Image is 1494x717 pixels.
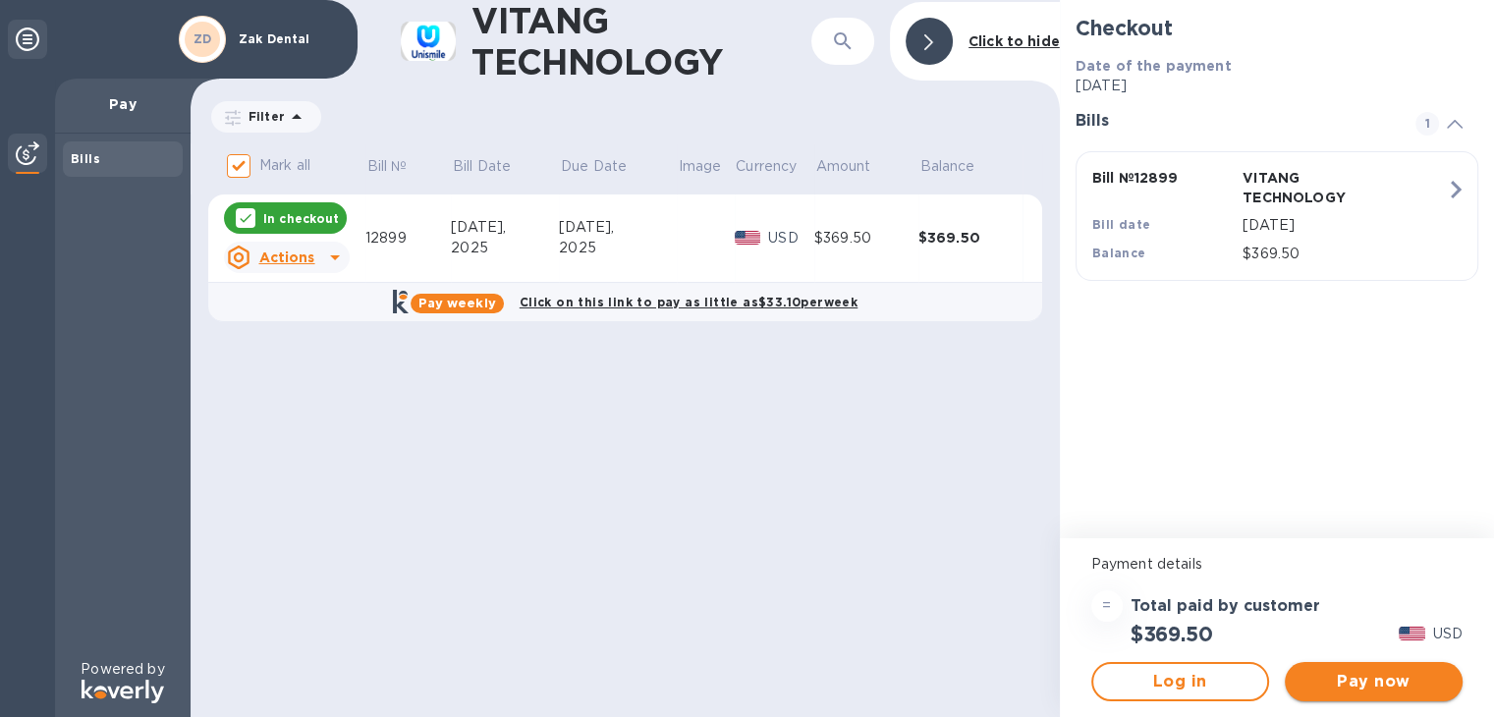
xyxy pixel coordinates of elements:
div: [DATE], [451,217,559,238]
span: Bill Date [453,156,536,177]
p: Bill № [367,156,408,177]
p: USD [1433,624,1463,644]
p: Balance [919,156,974,177]
p: Due Date [561,156,627,177]
p: Powered by [81,659,164,680]
b: Balance [1092,246,1146,260]
p: Filter [241,108,285,125]
div: 12899 [365,228,451,248]
img: USD [735,231,761,245]
b: Date of the payment [1076,58,1232,74]
p: Amount [816,156,871,177]
b: Click to hide [968,33,1060,49]
div: = [1091,590,1123,622]
p: Bill Date [453,156,511,177]
p: Bill № 12899 [1092,168,1235,188]
div: $369.50 [814,228,918,248]
p: Pay [71,94,175,114]
p: Image [679,156,722,177]
b: Click on this link to pay as little as $33.10 per week [520,295,858,309]
p: Zak Dental [239,32,337,46]
h3: Total paid by customer [1131,597,1320,616]
p: VITANG TECHNOLOGY [1243,168,1385,207]
div: $369.50 [918,228,1023,248]
span: Balance [919,156,1000,177]
span: Pay now [1300,670,1447,693]
span: Log in [1109,670,1251,693]
b: Bill date [1092,217,1151,232]
p: Currency [736,156,797,177]
span: Amount [816,156,897,177]
p: [DATE] [1076,76,1478,96]
p: USD [768,228,814,248]
p: Payment details [1091,554,1463,575]
b: Bills [71,151,100,166]
button: Log in [1091,662,1269,701]
div: 2025 [559,238,677,258]
h2: Checkout [1076,16,1478,40]
h2: $369.50 [1131,622,1213,646]
button: Pay now [1285,662,1463,701]
p: Mark all [259,155,310,176]
span: Due Date [561,156,652,177]
button: Bill №12899VITANG TECHNOLOGYBill date[DATE]Balance$369.50 [1076,151,1478,281]
h3: Bills [1076,112,1392,131]
img: USD [1399,627,1425,640]
b: ZD [194,31,212,46]
span: 1 [1415,112,1439,136]
span: Bill № [367,156,433,177]
p: In checkout [263,210,339,227]
img: Logo [82,680,164,703]
p: [DATE] [1243,215,1446,236]
div: [DATE], [559,217,677,238]
u: Actions [258,249,314,265]
b: Pay weekly [418,296,496,310]
div: 2025 [451,238,559,258]
p: $369.50 [1243,244,1446,264]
